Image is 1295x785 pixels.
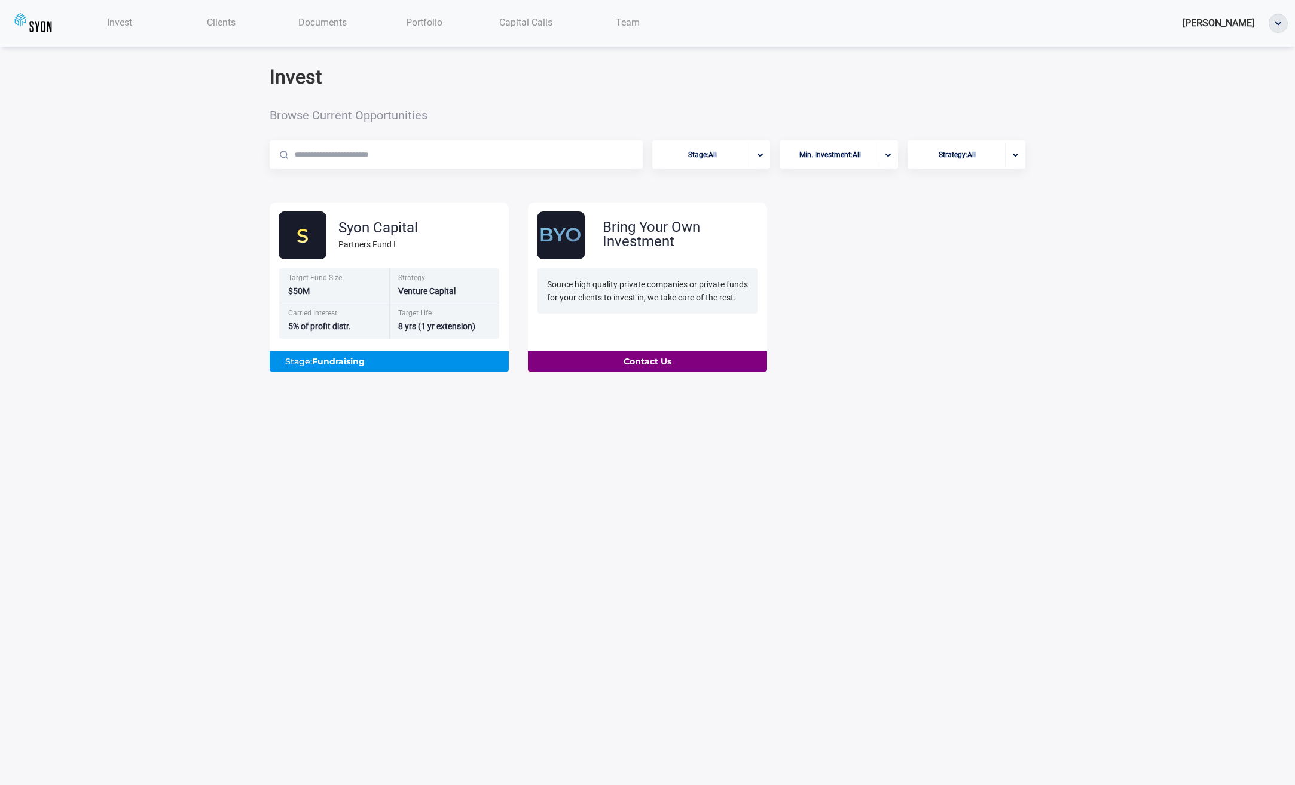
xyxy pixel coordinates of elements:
span: Min. Investment : All [799,143,861,167]
span: Stage : All [688,143,717,167]
span: Venture Capital [398,286,456,296]
div: Syon Capital [338,220,418,235]
div: Target Fund Size [288,274,382,284]
img: portfolio-arrow [758,153,763,157]
a: Documents [272,10,374,35]
span: Portfolio [406,17,442,28]
b: Contact Us [624,356,671,367]
span: Clients [207,17,236,28]
span: 5% of profit distr. [288,321,351,331]
span: Browse Current Opportunities [270,109,521,121]
img: byo.svg [537,211,591,259]
span: Source high quality private companies or private funds for your clients to invest in, we take car... [547,280,748,302]
span: 8 yrs (1 yr extension) [398,321,475,331]
div: Partners Fund I [338,238,418,251]
div: Target Life [398,309,492,320]
a: Invest [69,10,170,35]
img: portfolio-arrow [885,153,891,157]
span: Invest [107,17,132,28]
img: ellipse [1269,14,1287,32]
div: Stage: [279,351,499,372]
div: Bring Your Own Investment [603,220,767,249]
button: Stage:Allportfolio-arrow [652,140,770,169]
button: Min. Investment:Allportfolio-arrow [780,140,897,169]
span: [PERSON_NAME] [1183,17,1254,29]
h2: Invest [270,66,521,88]
img: Magnifier [280,151,288,159]
span: $50M [288,286,310,296]
img: portfolio-arrow [1013,153,1018,157]
button: ellipse [1269,14,1288,33]
img: syonFOF.svg [279,211,326,259]
span: Capital Calls [499,17,552,28]
span: Team [616,17,640,28]
a: Portfolio [374,10,475,35]
a: Clients [170,10,272,35]
div: Strategy [398,274,492,284]
img: syoncap.png [14,13,52,34]
a: Capital Calls [475,10,577,35]
span: Strategy : All [939,143,976,167]
a: Team [577,10,679,35]
div: Carried Interest [288,309,382,320]
button: Strategy:Allportfolio-arrow [908,140,1025,169]
b: Fundraising [312,356,365,367]
span: Documents [298,17,347,28]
